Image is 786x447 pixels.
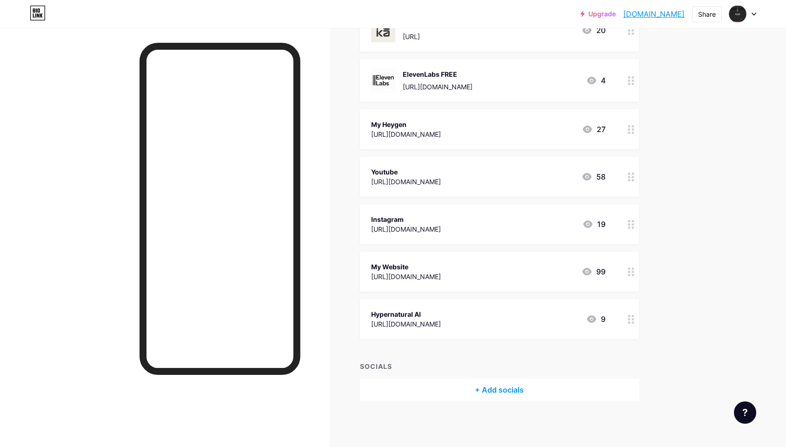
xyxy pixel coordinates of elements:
[371,214,441,224] div: Instagram
[623,8,685,20] a: [DOMAIN_NAME]
[371,167,441,177] div: Youtube
[581,266,606,277] div: 99
[371,68,395,93] img: ElevenLabs FREE
[371,129,441,139] div: [URL][DOMAIN_NAME]
[371,18,395,42] img: FREE REKA AI
[403,32,446,41] div: [URL]
[371,319,441,329] div: [URL][DOMAIN_NAME]
[580,10,616,18] a: Upgrade
[371,309,441,319] div: Hypernatural AI
[371,177,441,187] div: [URL][DOMAIN_NAME]
[360,379,639,401] div: + Add socials
[403,69,473,79] div: ElevenLabs FREE
[371,272,441,281] div: [URL][DOMAIN_NAME]
[698,9,716,19] div: Share
[371,120,441,129] div: My Heygen
[360,361,639,371] div: SOCIALS
[582,219,606,230] div: 19
[581,25,606,36] div: 20
[581,171,606,182] div: 58
[371,262,441,272] div: My Website
[403,82,473,92] div: [URL][DOMAIN_NAME]
[582,124,606,135] div: 27
[371,224,441,234] div: [URL][DOMAIN_NAME]
[729,5,746,23] img: Moe Lueker
[586,314,606,325] div: 9
[586,75,606,86] div: 4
